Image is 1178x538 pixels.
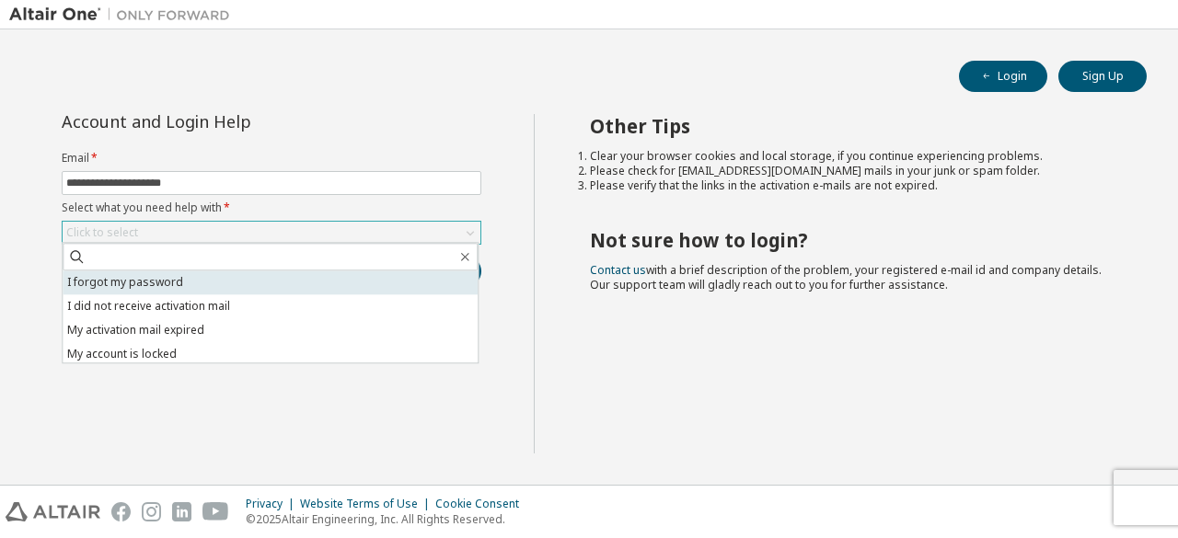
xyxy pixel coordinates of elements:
[63,270,478,294] li: I forgot my password
[590,114,1114,138] h2: Other Tips
[590,178,1114,193] li: Please verify that the links in the activation e-mails are not expired.
[435,497,530,511] div: Cookie Consent
[1058,61,1147,92] button: Sign Up
[590,149,1114,164] li: Clear your browser cookies and local storage, if you continue experiencing problems.
[62,200,481,215] label: Select what you need help with
[590,262,646,278] a: Contact us
[9,6,239,24] img: Altair One
[142,502,161,521] img: instagram.svg
[63,222,480,244] div: Click to select
[590,262,1102,292] span: with a brief description of the problem, your registered e-mail id and company details. Our suppo...
[590,228,1114,252] h2: Not sure how to login?
[959,61,1047,92] button: Login
[6,502,100,521] img: altair_logo.svg
[111,502,131,521] img: facebook.svg
[300,497,435,511] div: Website Terms of Use
[62,151,481,166] label: Email
[62,114,398,129] div: Account and Login Help
[66,225,138,240] div: Click to select
[246,497,300,511] div: Privacy
[590,164,1114,178] li: Please check for [EMAIL_ADDRESS][DOMAIN_NAME] mails in your junk or spam folder.
[172,502,191,521] img: linkedin.svg
[202,502,229,521] img: youtube.svg
[246,511,530,527] p: © 2025 Altair Engineering, Inc. All Rights Reserved.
